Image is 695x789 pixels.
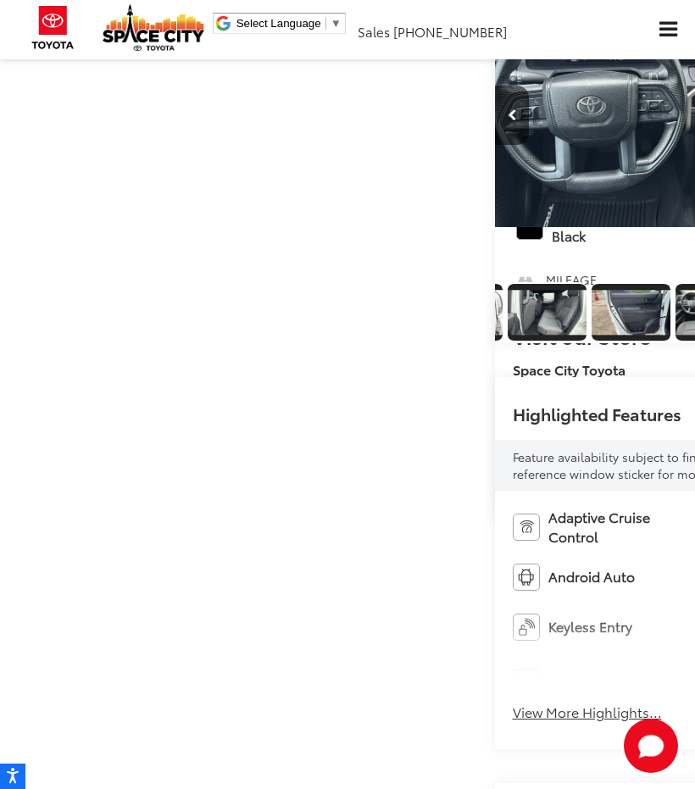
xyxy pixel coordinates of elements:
img: Space City Toyota [103,4,204,51]
span: Adaptive Cruise Control [548,508,687,547]
img: Android Auto [513,564,540,591]
button: View More Highlights... [513,703,662,722]
h2: Highlighted Features [513,404,681,423]
a: Select Language​ [236,17,342,30]
span: ​ [325,17,326,30]
span: [PHONE_NUMBER] [393,22,507,41]
img: 2024 Toyota TACOMA SR SR [591,290,671,335]
span: Sales [358,22,390,41]
a: Expand Photo 17 [592,282,670,342]
span: Android Auto [548,567,635,586]
svg: Start Chat [624,719,678,773]
img: 2024 Toyota TACOMA SR SR [507,290,587,335]
a: Expand Photo 16 [508,282,587,342]
button: Previous image [495,86,529,145]
span: Select Language [236,17,321,30]
span: ▼ [331,17,342,30]
img: Adaptive Cruise Control [513,514,540,541]
button: Toggle Chat Window [624,719,678,773]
